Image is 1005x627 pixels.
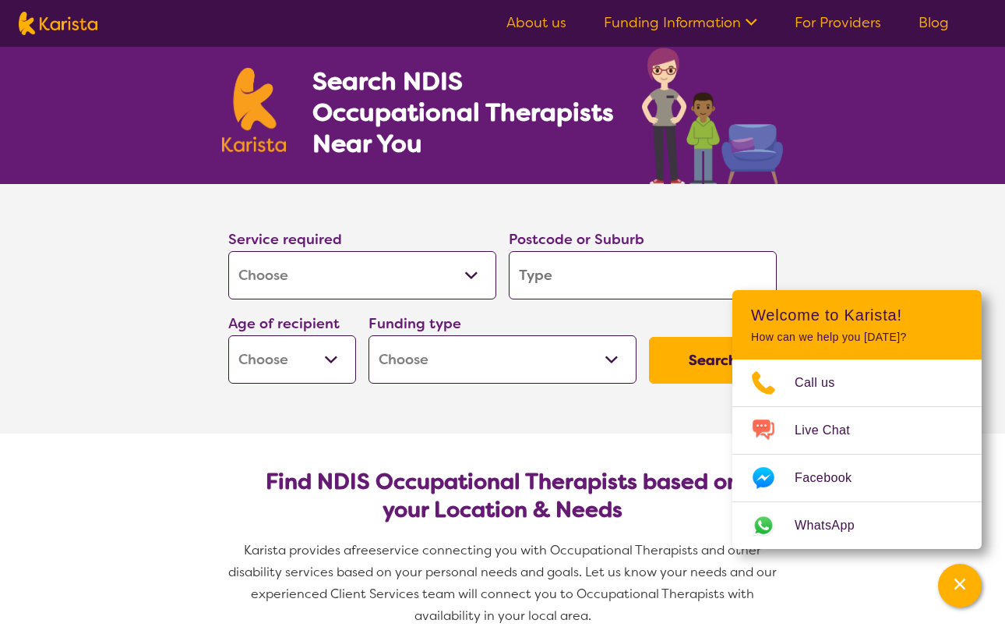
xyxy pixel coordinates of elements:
label: Postcode or Suburb [509,230,644,249]
div: Channel Menu [732,290,982,549]
span: Live Chat [795,419,869,442]
span: Call us [795,371,854,395]
a: Web link opens in a new tab. [732,502,982,549]
a: Blog [919,13,949,32]
h2: Find NDIS Occupational Therapists based on your Location & Needs [241,468,764,524]
h1: Search NDIS Occupational Therapists Near You [312,66,615,159]
a: For Providers [795,13,881,32]
span: Facebook [795,466,870,490]
img: Karista logo [19,12,97,35]
img: Karista logo [222,68,286,152]
button: Channel Menu [938,564,982,608]
label: Funding type [368,314,461,333]
span: free [351,542,376,558]
h2: Welcome to Karista! [751,306,963,324]
img: occupational-therapy [642,48,783,184]
button: Search [649,337,777,384]
label: Service required [228,230,342,249]
span: WhatsApp [795,514,873,537]
a: Funding Information [604,13,757,32]
p: How can we help you [DATE]? [751,331,963,344]
span: Karista provides a [244,542,351,558]
span: service connecting you with Occupational Therapists and other disability services based on your p... [228,542,780,624]
input: Type [509,251,777,299]
label: Age of recipient [228,314,340,333]
a: About us [506,13,566,32]
ul: Choose channel [732,360,982,549]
